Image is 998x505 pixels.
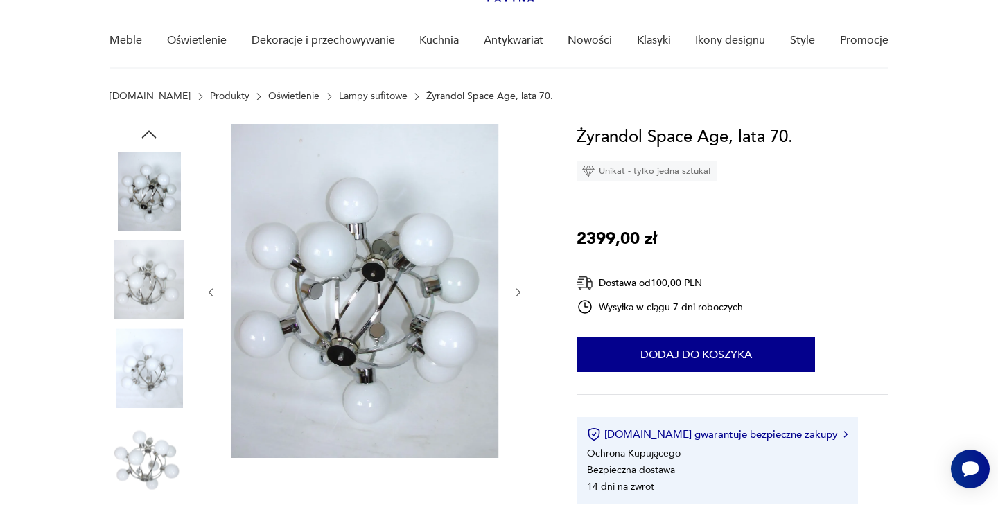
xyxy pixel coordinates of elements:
a: Klasyki [637,14,671,67]
img: Zdjęcie produktu Żyrandol Space Age, lata 70. [231,124,498,458]
a: [DOMAIN_NAME] [110,91,191,102]
h1: Żyrandol Space Age, lata 70. [577,124,793,150]
p: 2399,00 zł [577,226,657,252]
iframe: Smartsupp widget button [951,450,990,488]
img: Zdjęcie produktu Żyrandol Space Age, lata 70. [110,152,189,231]
li: Bezpieczna dostawa [587,463,675,477]
a: Lampy sufitowe [339,91,408,102]
img: Ikona certyfikatu [587,427,601,441]
a: Kuchnia [419,14,459,67]
button: [DOMAIN_NAME] gwarantuje bezpieczne zakupy [587,427,847,441]
a: Oświetlenie [268,91,319,102]
li: Ochrona Kupującego [587,447,681,460]
a: Dekoracje i przechowywanie [252,14,395,67]
a: Nowości [568,14,612,67]
img: Zdjęcie produktu Żyrandol Space Age, lata 70. [110,417,189,496]
p: Żyrandol Space Age, lata 70. [426,91,553,102]
a: Meble [110,14,142,67]
div: Wysyłka w ciągu 7 dni roboczych [577,299,743,315]
img: Ikona strzałki w prawo [843,431,848,438]
div: Unikat - tylko jedna sztuka! [577,161,717,181]
button: Dodaj do koszyka [577,337,815,372]
div: Dostawa od 100,00 PLN [577,274,743,292]
a: Antykwariat [484,14,543,67]
a: Produkty [210,91,249,102]
img: Ikona diamentu [582,165,595,177]
li: 14 dni na zwrot [587,480,654,493]
a: Ikony designu [695,14,765,67]
a: Oświetlenie [167,14,227,67]
a: Promocje [840,14,888,67]
img: Zdjęcie produktu Żyrandol Space Age, lata 70. [110,240,189,319]
a: Style [790,14,815,67]
img: Zdjęcie produktu Żyrandol Space Age, lata 70. [110,328,189,407]
img: Ikona dostawy [577,274,593,292]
